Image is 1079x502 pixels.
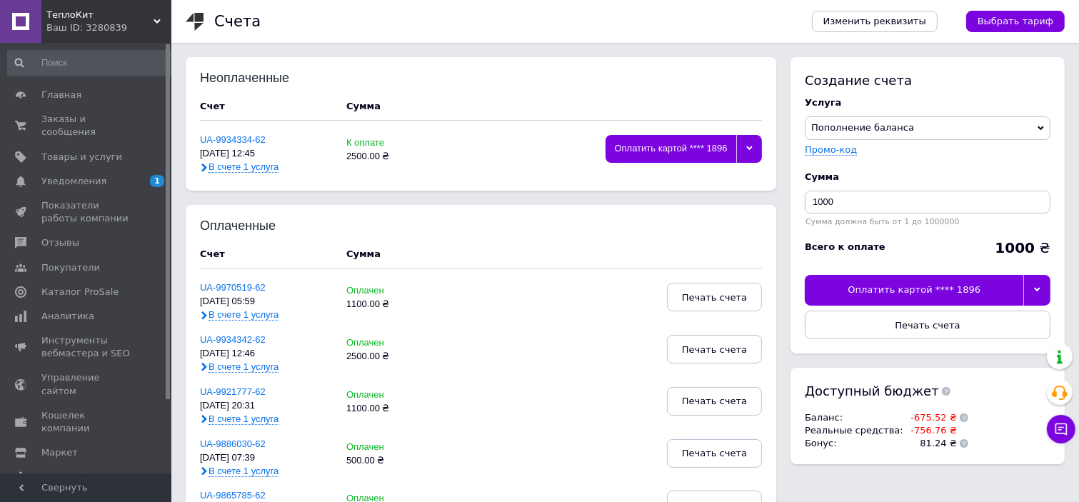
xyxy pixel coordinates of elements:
span: Печать счета [895,320,960,331]
td: Баланс : [805,411,903,424]
div: Оплачен [346,338,436,348]
div: Услуга [805,96,1050,109]
span: Каталог ProSale [41,286,119,298]
button: Печать счета [805,311,1050,339]
td: -675.52 ₴ [903,411,957,424]
a: UA-9970519-62 [200,282,266,293]
div: 500.00 ₴ [346,456,436,466]
span: Печать счета [682,396,747,406]
div: ₴ [995,241,1050,255]
td: Бонус : [805,437,903,450]
a: UA-9886030-62 [200,438,266,449]
div: [DATE] 12:45 [200,149,332,159]
button: Печать счета [667,439,762,468]
a: Выбрать тариф [966,11,1065,32]
div: Создание счета [805,71,1050,89]
span: Изменить реквизиты [823,15,926,28]
div: Сумма [346,248,381,261]
td: Реальные средства : [805,424,903,437]
div: Сумма должна быть от 1 до 1000000 [805,217,1050,226]
button: Чат с покупателем [1047,415,1075,443]
span: В счете 1 услуга [209,161,278,173]
span: Покупатели [41,261,100,274]
div: Неоплаченные [200,71,293,86]
div: 1100.00 ₴ [346,299,436,310]
span: 1 [150,175,164,187]
a: UA-9921777-62 [200,386,266,397]
td: -756.76 ₴ [903,424,957,437]
span: Доступный бюджет [805,382,939,400]
button: Печать счета [667,387,762,416]
span: Показатели работы компании [41,199,132,225]
span: В счете 1 услуга [209,466,278,477]
span: В счете 1 услуга [209,413,278,425]
div: Оплаченные [200,219,293,234]
div: Оплачен [346,286,436,296]
div: [DATE] 07:39 [200,453,332,463]
div: 1100.00 ₴ [346,403,436,414]
span: Пополнение баланса [811,122,914,133]
span: Выбрать тариф [978,15,1053,28]
div: [DATE] 20:31 [200,401,332,411]
span: ТеплоКит [46,9,154,21]
span: Печать счета [682,448,747,458]
div: К оплате [346,138,436,149]
span: Уведомления [41,175,106,188]
div: Оплачен [346,442,436,453]
a: UA-9934334-62 [200,134,266,145]
span: Управление сайтом [41,371,132,397]
span: Печать счета [682,344,747,355]
div: 2500.00 ₴ [346,151,436,162]
h1: Счета [214,13,261,30]
div: Счет [200,248,332,261]
b: 1000 [995,239,1035,256]
a: Изменить реквизиты [812,11,938,32]
div: Сумма [805,171,1050,184]
div: Оплатить картой **** 1896 [805,275,1023,305]
div: Всего к оплате [805,241,885,253]
span: Инструменты вебмастера и SEO [41,334,132,360]
span: Маркет [41,446,78,459]
td: 81.24 ₴ [903,437,957,450]
span: Товары и услуги [41,151,122,164]
span: Аналитика [41,310,94,323]
span: Печать счета [682,292,747,303]
span: В счете 1 услуга [209,309,278,321]
button: Печать счета [667,335,762,363]
div: Сумма [346,100,381,113]
span: Настройки [41,471,94,483]
span: Заказы и сообщения [41,113,132,139]
div: Ваш ID: 3280839 [46,21,171,34]
div: Счет [200,100,332,113]
span: В счете 1 услуга [209,361,278,373]
a: UA-9865785-62 [200,490,266,501]
input: Введите сумму [805,191,1050,214]
button: Печать счета [667,283,762,311]
span: Кошелек компании [41,409,132,435]
div: Оплатить картой **** 1896 [606,135,736,163]
input: Поиск [7,50,176,76]
div: [DATE] 05:59 [200,296,332,307]
a: UA-9934342-62 [200,334,266,345]
label: Промо-код [805,144,857,155]
div: 2500.00 ₴ [346,351,436,362]
span: Главная [41,89,81,101]
span: Отзывы [41,236,79,249]
div: [DATE] 12:46 [200,348,332,359]
div: Оплачен [346,390,436,401]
